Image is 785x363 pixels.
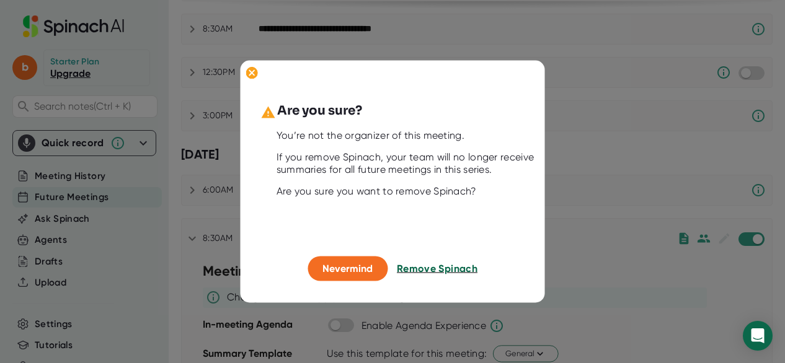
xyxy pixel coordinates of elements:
[397,256,477,281] button: Remove Spinach
[743,321,773,351] div: Open Intercom Messenger
[277,151,539,175] div: If you remove Spinach, your team will no longer receive summaries for all future meetings in this...
[322,262,373,274] span: Nevermind
[277,129,539,141] div: You’re not the organizer of this meeting.
[308,256,388,281] button: Nevermind
[397,262,477,274] span: Remove Spinach
[277,185,539,197] div: Are you sure you want to remove Spinach?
